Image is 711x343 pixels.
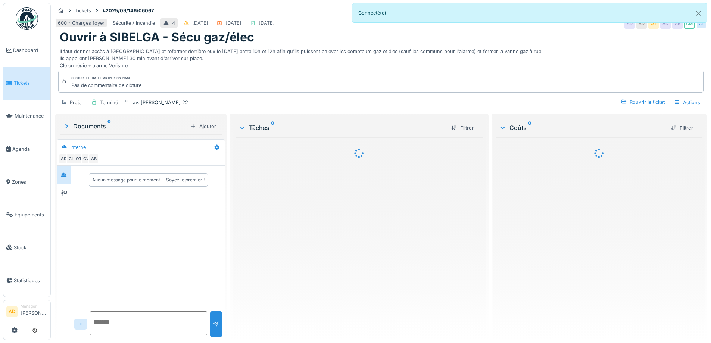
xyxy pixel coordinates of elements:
span: Statistiques [14,277,47,284]
div: [DATE] [225,19,241,26]
div: OT [648,18,659,29]
div: AD [624,18,635,29]
div: Tâches [238,123,445,132]
div: av. [PERSON_NAME] 22 [133,99,188,106]
a: AD Manager[PERSON_NAME] [6,303,47,321]
div: Terminé [100,99,118,106]
strong: #2025/09/146/06067 [100,7,157,14]
a: Zones [3,165,50,198]
a: Dashboard [3,34,50,67]
div: Coûts [499,123,665,132]
div: Aucun message pour le moment … Soyez le premier ! [92,177,205,183]
a: Statistiques [3,264,50,297]
span: Équipements [15,211,47,218]
div: CL [66,153,77,164]
li: [PERSON_NAME] [21,303,47,319]
div: 600 - Charges foyer [58,19,105,26]
div: Connecté(e). [352,3,708,23]
div: Clôturé le [DATE] par [PERSON_NAME] [71,76,132,81]
a: Agenda [3,132,50,165]
div: CL [696,18,707,29]
div: [DATE] [259,19,275,26]
span: Maintenance [15,112,47,119]
div: Il faut donner accès à [GEOGRAPHIC_DATA] et refermer derrière eux le [DATE] entre 10h et 12h afin... [60,45,702,69]
div: Actions [671,97,704,108]
div: CV [81,153,91,164]
div: 4 [172,19,175,26]
div: AB [672,18,683,29]
sup: 0 [107,122,111,131]
li: AD [6,306,18,317]
img: Badge_color-CXgf-gQk.svg [16,7,38,30]
div: Manager [21,303,47,309]
a: Maintenance [3,100,50,132]
div: AB [88,153,99,164]
sup: 0 [271,123,274,132]
div: Interne [70,144,86,151]
div: AD [660,18,671,29]
div: Projet [70,99,83,106]
div: AD [59,153,69,164]
sup: 0 [528,123,531,132]
span: Stock [14,244,47,251]
div: Ajouter [187,121,219,131]
div: Rouvrir le ticket [618,97,668,107]
span: Agenda [12,146,47,153]
div: Tickets [75,7,91,14]
a: Équipements [3,198,50,231]
span: Dashboard [13,47,47,54]
h1: Ouvrir à SIBELGA - Sécu gaz/élec [60,30,254,44]
div: Filtrer [668,123,696,133]
div: [DATE] [192,19,208,26]
div: CM [684,18,695,29]
button: Close [690,3,707,23]
a: Stock [3,231,50,264]
div: Documents [63,122,187,131]
span: Zones [12,178,47,185]
div: OT [74,153,84,164]
div: Filtrer [448,123,477,133]
span: Tickets [14,79,47,87]
div: AD [636,18,647,29]
a: Tickets [3,67,50,100]
div: Pas de commentaire de clôture [71,82,141,89]
div: Sécurité / incendie [113,19,155,26]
